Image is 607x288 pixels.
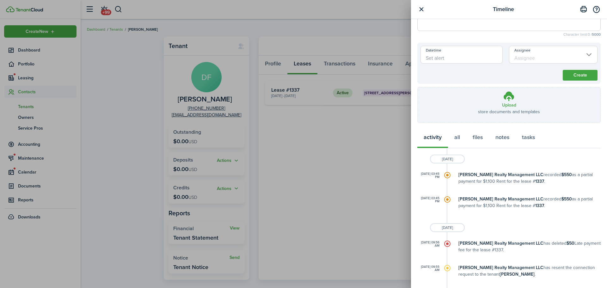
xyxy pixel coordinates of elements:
[458,240,543,247] b: [PERSON_NAME] Realty Management LLC
[458,171,601,185] p: recorded as a partial payment for $1,100 Rent for the lease # .
[561,171,572,178] b: $550
[516,129,541,148] button: tasks
[561,196,572,202] b: $550
[563,70,598,81] button: Create
[493,5,514,14] span: Timeline
[417,197,439,203] div: [DATE] 03:45 PM
[417,241,439,247] div: [DATE] 09:56 AM
[417,33,601,36] small: Character limit: 0 /
[420,46,503,64] input: Set alert
[466,129,489,148] button: files
[567,240,574,247] b: $50
[458,196,543,202] b: [PERSON_NAME] Realty Management LLC
[535,178,544,185] b: 1337
[458,171,543,178] b: [PERSON_NAME] Realty Management LLC
[430,155,465,163] div: [DATE]
[458,264,543,271] b: [PERSON_NAME] Realty Management LLC
[478,108,540,115] p: store documents and templates
[509,46,598,64] input: Assignee
[458,240,601,253] p: has deleted Late payment fee for the lease #1337.
[430,223,465,232] div: [DATE]
[535,202,544,209] b: 1337
[500,271,535,278] b: [PERSON_NAME]
[458,264,601,278] p: has resent the connection request to the tenant .
[417,265,439,272] div: [DATE] 09:55 AM
[578,4,589,15] button: Print
[417,172,439,179] div: [DATE] 03:45 PM
[417,5,425,13] button: Close modal
[502,102,516,108] h3: Upload
[489,129,516,148] button: notes
[448,129,466,148] button: all
[458,196,601,209] p: recorded as a partial payment for $1,100 Rent for the lease # .
[592,32,601,37] b: 5000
